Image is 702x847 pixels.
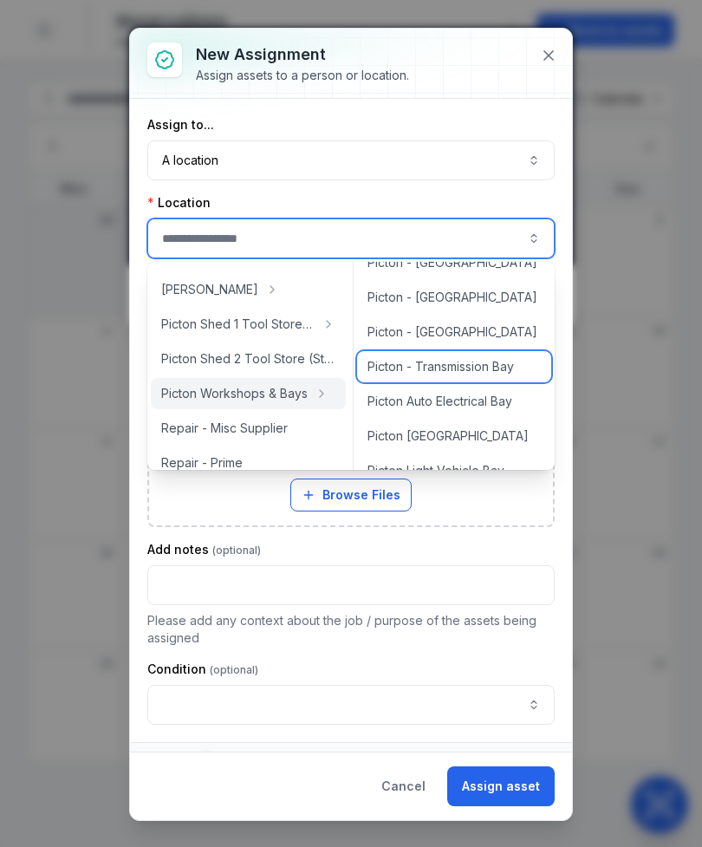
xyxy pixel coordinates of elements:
[367,358,514,375] span: Picton - Transmission Bay
[130,743,572,778] button: Assets1
[147,541,261,558] label: Add notes
[367,393,512,410] span: Picton Auto Electrical Bay
[161,316,315,333] span: Picton Shed 1 Tool Store (Storage)
[367,254,537,271] span: Picton - [GEOGRAPHIC_DATA]
[447,766,555,806] button: Assign asset
[147,116,214,134] label: Assign to...
[147,140,555,180] button: A location
[161,281,258,298] span: [PERSON_NAME]
[147,661,258,678] label: Condition
[161,420,288,437] span: Repair - Misc Supplier
[161,454,243,472] span: Repair - Prime
[196,42,409,67] h3: New assignment
[367,323,537,341] span: Picton - [GEOGRAPHIC_DATA]
[197,750,215,771] div: 1
[196,67,409,84] div: Assign assets to a person or location.
[147,612,555,647] p: Please add any context about the job / purpose of the assets being assigned
[161,350,335,368] span: Picton Shed 2 Tool Store (Storage)
[367,766,440,806] button: Cancel
[290,479,412,511] button: Browse Files
[147,750,215,771] span: Assets
[161,385,308,402] span: Picton Workshops & Bays
[367,289,537,306] span: Picton - [GEOGRAPHIC_DATA]
[367,462,504,479] span: Picton Light Vehicle Bay
[367,427,529,445] span: Picton [GEOGRAPHIC_DATA]
[147,194,211,212] label: Location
